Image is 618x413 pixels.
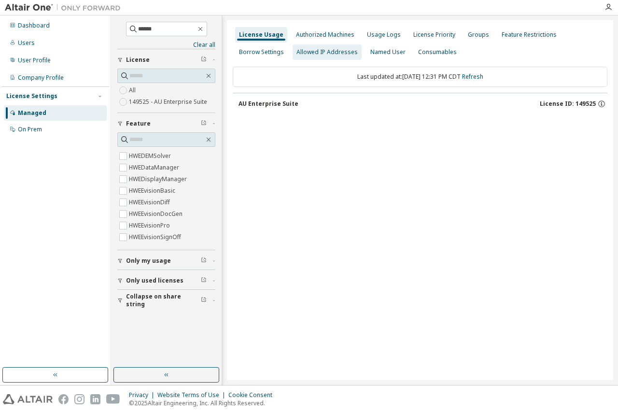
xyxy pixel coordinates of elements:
[367,31,401,39] div: Usage Logs
[129,220,172,231] label: HWEEvisionPro
[129,231,183,243] label: HWEEvisionSignOff
[239,100,298,108] div: AU Enterprise Suite
[126,120,151,128] span: Feature
[117,270,215,291] button: Only used licenses
[413,31,455,39] div: License Priority
[126,257,171,265] span: Only my usage
[74,394,84,404] img: instagram.svg
[239,31,283,39] div: License Usage
[5,3,126,13] img: Altair One
[201,56,207,64] span: Clear filter
[233,67,607,87] div: Last updated at: [DATE] 12:31 PM CDT
[370,48,406,56] div: Named User
[201,277,207,285] span: Clear filter
[201,257,207,265] span: Clear filter
[129,243,191,255] label: HWEProcessManager
[18,57,51,64] div: User Profile
[58,394,69,404] img: facebook.svg
[117,250,215,271] button: Only my usage
[3,394,53,404] img: altair_logo.svg
[129,173,189,185] label: HWEDisplayManager
[296,31,354,39] div: Authorized Machines
[6,92,57,100] div: License Settings
[117,290,215,311] button: Collapse on share string
[90,394,100,404] img: linkedin.svg
[129,391,157,399] div: Privacy
[129,85,138,96] label: All
[418,48,457,56] div: Consumables
[462,72,483,81] a: Refresh
[157,391,228,399] div: Website Terms of Use
[129,162,181,173] label: HWEDataManager
[129,96,209,108] label: 149525 - AU Enterprise Suite
[18,126,42,133] div: On Prem
[126,277,183,285] span: Only used licenses
[201,120,207,128] span: Clear filter
[502,31,557,39] div: Feature Restrictions
[117,49,215,71] button: License
[468,31,489,39] div: Groups
[126,56,150,64] span: License
[117,113,215,134] button: Feature
[296,48,358,56] div: Allowed IP Addresses
[18,74,64,82] div: Company Profile
[129,185,177,197] label: HWEEvisionBasic
[129,197,172,208] label: HWEEvisionDiff
[228,391,278,399] div: Cookie Consent
[129,399,278,407] p: © 2025 Altair Engineering, Inc. All Rights Reserved.
[117,41,215,49] a: Clear all
[239,93,607,114] button: AU Enterprise SuiteLicense ID: 149525
[126,293,201,308] span: Collapse on share string
[129,150,173,162] label: HWEDEMSolver
[201,297,207,304] span: Clear filter
[239,48,284,56] div: Borrow Settings
[540,100,596,108] span: License ID: 149525
[18,39,35,47] div: Users
[18,109,46,117] div: Managed
[129,208,184,220] label: HWEEvisionDocGen
[18,22,50,29] div: Dashboard
[106,394,120,404] img: youtube.svg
